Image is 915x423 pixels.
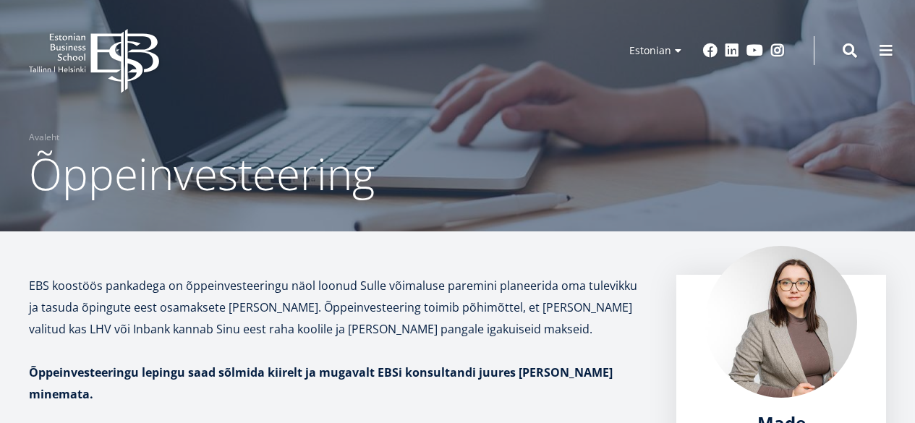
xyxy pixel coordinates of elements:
[770,43,785,58] a: Instagram
[705,246,857,398] img: Made Katsević
[29,275,647,340] p: EBS koostöös pankadega on õppeinvesteeringu näol loonud Sulle võimaluse paremini planeerida oma t...
[703,43,718,58] a: Facebook
[725,43,739,58] a: Linkedin
[746,43,763,58] a: Youtube
[29,130,59,145] a: Avaleht
[29,364,613,402] strong: Õppeinvesteeringu lepingu saad sõlmida kiirelt ja mugavalt EBSi konsultandi juures [PERSON_NAME] ...
[29,144,375,203] span: Õppeinvesteering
